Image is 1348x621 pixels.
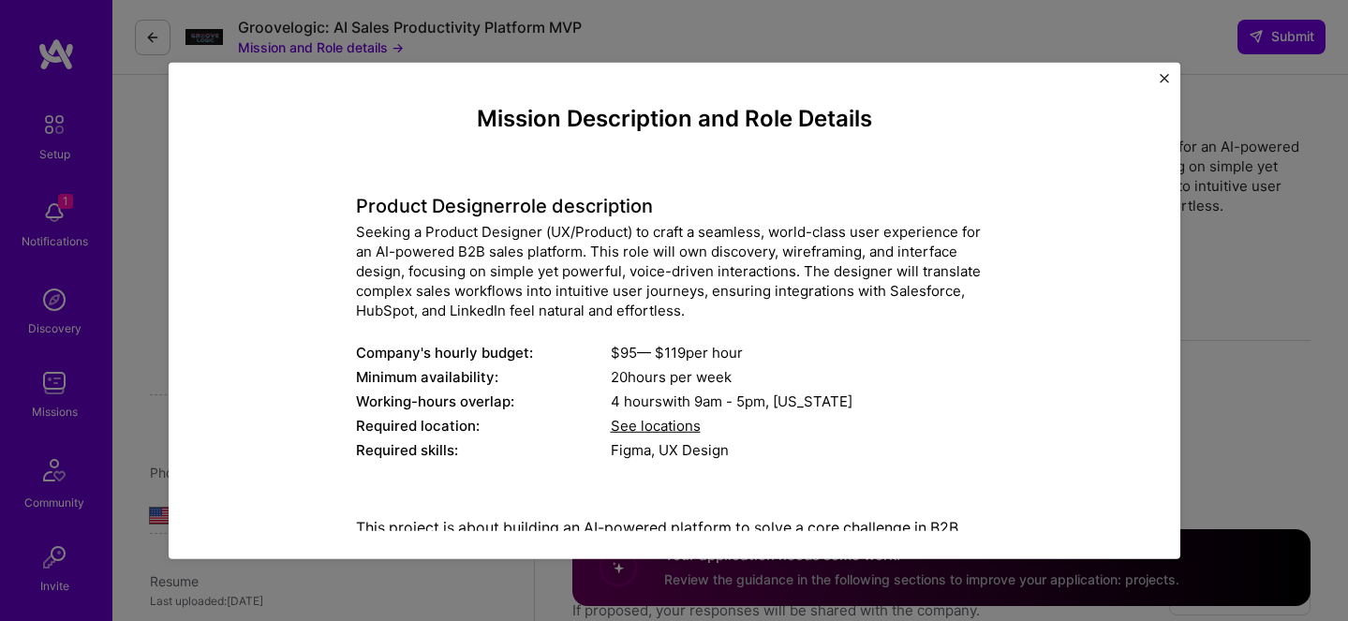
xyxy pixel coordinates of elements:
div: Working-hours overlap: [356,392,611,411]
h4: Mission Description and Role Details [356,105,993,132]
div: Seeking a Product Designer (UX/Product) to craft a seamless, world-class user experience for an A... [356,222,993,320]
span: 9am - 5pm , [690,392,773,410]
div: Figma, UX Design [611,440,993,460]
button: Close [1160,73,1169,93]
div: Required location: [356,416,611,436]
div: Minimum availability: [356,367,611,387]
div: 20 hours per week [611,367,993,387]
span: See locations [611,417,701,435]
div: 4 hours with [US_STATE] [611,392,993,411]
h4: Product Designer role description [356,195,993,217]
div: $ 95 — $ 119 per hour [611,343,993,362]
div: Required skills: [356,440,611,460]
div: Company's hourly budget: [356,343,611,362]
